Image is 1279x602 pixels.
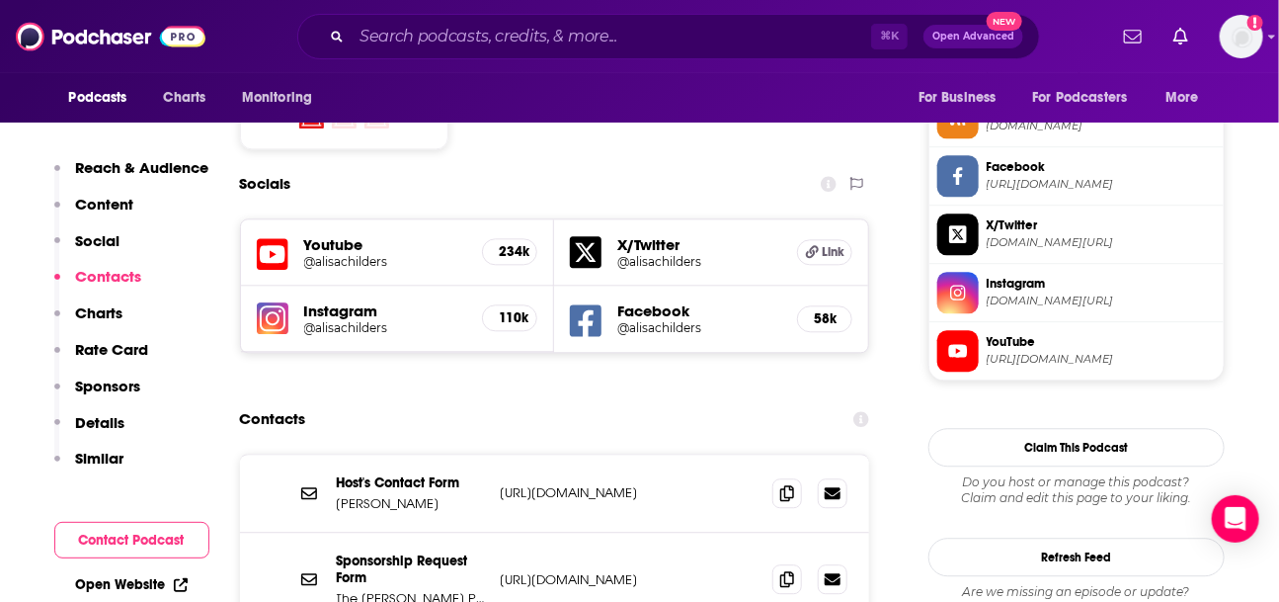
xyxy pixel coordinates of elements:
[304,235,467,254] h5: Youtube
[76,195,134,214] p: Content
[76,576,188,593] a: Open Website
[76,231,120,250] p: Social
[928,474,1225,506] div: Claim and edit this page to your liking.
[54,413,125,450] button: Details
[1116,20,1150,53] a: Show notifications dropdown
[937,155,1216,197] a: Facebook[URL][DOMAIN_NAME]
[304,320,467,335] a: @alisachilders
[240,400,306,438] h2: Contacts
[814,310,836,327] h5: 58k
[54,158,209,195] button: Reach & Audience
[54,340,149,377] button: Rate Card
[304,254,467,269] a: @alisachilders
[76,377,141,395] p: Sponsors
[257,302,288,334] img: iconImage
[617,235,781,254] h5: X/Twitter
[242,84,312,112] span: Monitoring
[987,352,1216,367] span: https://www.youtube.com/@alisachilders
[1152,79,1224,117] button: open menu
[928,538,1225,576] button: Refresh Feed
[54,231,120,268] button: Social
[54,377,141,413] button: Sponsors
[54,303,123,340] button: Charts
[987,158,1216,176] span: Facebook
[1220,15,1263,58] img: User Profile
[617,301,781,320] h5: Facebook
[937,272,1216,313] a: Instagram[DOMAIN_NAME][URL]
[871,24,908,49] span: ⌘ K
[928,428,1225,467] button: Claim This Podcast
[297,14,1040,59] div: Search podcasts, credits, & more...
[499,309,520,326] h5: 110k
[54,195,134,231] button: Content
[151,79,218,117] a: Charts
[69,84,127,112] span: Podcasts
[987,119,1216,133] span: feeds.blubrry.com
[1212,495,1259,543] div: Open Intercom Messenger
[1033,84,1128,112] span: For Podcasters
[76,413,125,432] p: Details
[76,449,124,468] p: Similar
[822,244,844,260] span: Link
[54,522,209,559] button: Contact Podcast
[987,235,1216,250] span: twitter.com/alisachilders
[499,243,520,260] h5: 234k
[54,267,142,303] button: Contacts
[932,32,1014,42] span: Open Advanced
[304,301,467,320] h5: Instagram
[937,330,1216,372] a: YouTube[URL][DOMAIN_NAME]
[937,214,1216,255] a: X/Twitter[DOMAIN_NAME][URL]
[16,18,205,55] img: Podchaser - Follow, Share and Rate Podcasts
[76,267,142,286] p: Contacts
[905,79,1021,117] button: open menu
[617,254,781,269] a: @alisachilders
[337,495,485,512] p: [PERSON_NAME]
[987,333,1216,351] span: YouTube
[337,553,485,586] p: Sponsorship Request Form
[501,484,758,501] p: [URL][DOMAIN_NAME]
[1165,84,1199,112] span: More
[987,275,1216,293] span: Instagram
[987,177,1216,192] span: https://www.facebook.com/alisachilders
[919,84,997,112] span: For Business
[1220,15,1263,58] span: Logged in as christinasburch
[1220,15,1263,58] button: Show profile menu
[928,474,1225,490] span: Do you host or manage this podcast?
[54,449,124,485] button: Similar
[1020,79,1157,117] button: open menu
[76,340,149,359] p: Rate Card
[987,216,1216,234] span: X/Twitter
[164,84,206,112] span: Charts
[617,320,781,335] a: @alisachilders
[1165,20,1196,53] a: Show notifications dropdown
[501,571,758,588] p: [URL][DOMAIN_NAME]
[923,25,1023,48] button: Open AdvancedNew
[228,79,338,117] button: open menu
[987,294,1216,308] span: instagram.com/alisachilders
[240,165,291,203] h2: Socials
[76,303,123,322] p: Charts
[337,474,485,491] p: Host's Contact Form
[76,158,209,177] p: Reach & Audience
[352,21,871,52] input: Search podcasts, credits, & more...
[55,79,153,117] button: open menu
[797,239,852,265] a: Link
[1247,15,1263,31] svg: Add a profile image
[987,12,1022,31] span: New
